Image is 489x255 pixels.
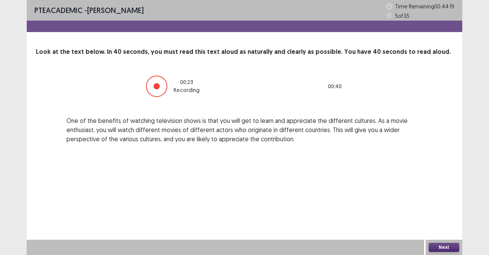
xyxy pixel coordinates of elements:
p: Time Remaining 00 : 44 : 19 [395,2,455,10]
span: PTE academic [34,5,83,15]
button: Next [429,243,459,252]
p: - [PERSON_NAME] [34,5,144,16]
p: Recording [173,86,199,94]
p: 00 : 40 [328,82,342,90]
p: 5 of 35 [395,12,410,20]
p: Look at the text below. In 40 seconds, you must read this text aloud as naturally and clearly as ... [36,47,453,56]
p: 00 : 23 [180,78,193,86]
p: One of the benefits of watching television shows is that you will get to learn and appreciate the... [66,116,423,144]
